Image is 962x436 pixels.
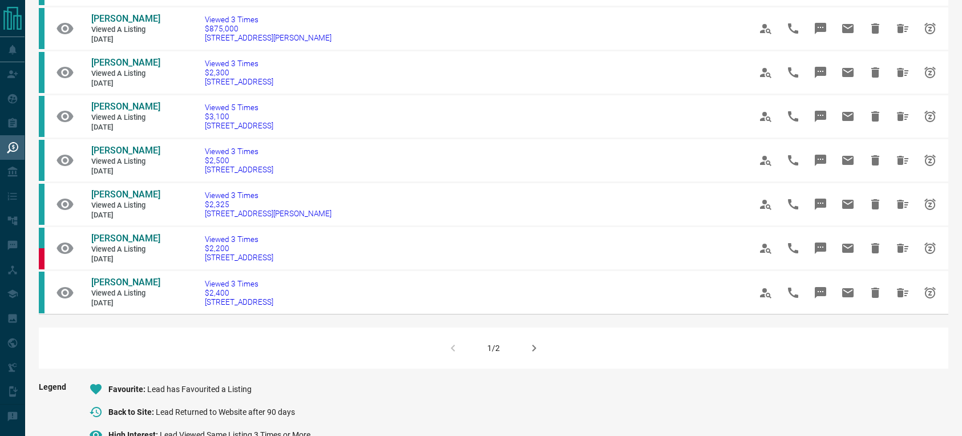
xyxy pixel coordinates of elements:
[752,103,779,130] span: View Profile
[91,79,160,88] span: [DATE]
[205,279,273,306] a: Viewed 3 Times$2,400[STREET_ADDRESS]
[834,235,862,262] span: Email
[779,15,807,42] span: Call
[91,211,160,220] span: [DATE]
[91,25,160,35] span: Viewed a Listing
[205,235,273,244] span: Viewed 3 Times
[889,191,916,218] span: Hide All from Mia Kim
[834,15,862,42] span: Email
[91,101,160,112] span: [PERSON_NAME]
[91,189,160,201] a: [PERSON_NAME]
[916,147,944,174] span: Snooze
[91,69,160,79] span: Viewed a Listing
[916,15,944,42] span: Snooze
[39,248,45,269] div: property.ca
[807,147,834,174] span: Message
[807,103,834,130] span: Message
[91,35,160,45] span: [DATE]
[91,13,160,25] a: [PERSON_NAME]
[147,385,252,394] span: Lead has Favourited a Listing
[205,165,273,174] span: [STREET_ADDRESS]
[205,235,273,262] a: Viewed 3 Times$2,200[STREET_ADDRESS]
[91,277,160,288] span: [PERSON_NAME]
[39,140,45,181] div: condos.ca
[91,145,160,156] span: [PERSON_NAME]
[205,77,273,86] span: [STREET_ADDRESS]
[205,59,273,68] span: Viewed 3 Times
[39,184,45,225] div: condos.ca
[91,101,160,113] a: [PERSON_NAME]
[156,407,295,417] span: Lead Returned to Website after 90 days
[862,103,889,130] span: Hide
[91,157,160,167] span: Viewed a Listing
[108,385,147,394] span: Favourite
[205,59,273,86] a: Viewed 3 Times$2,300[STREET_ADDRESS]
[807,235,834,262] span: Message
[916,103,944,130] span: Snooze
[779,147,807,174] span: Call
[862,191,889,218] span: Hide
[752,59,779,86] span: View Profile
[91,145,160,157] a: [PERSON_NAME]
[916,191,944,218] span: Snooze
[487,344,500,353] div: 1/2
[916,59,944,86] span: Snooze
[91,201,160,211] span: Viewed a Listing
[779,191,807,218] span: Call
[205,121,273,130] span: [STREET_ADDRESS]
[91,113,160,123] span: Viewed a Listing
[889,59,916,86] span: Hide All from William Gilmour
[807,59,834,86] span: Message
[91,167,160,176] span: [DATE]
[205,147,273,156] span: Viewed 3 Times
[205,191,332,200] span: Viewed 3 Times
[91,277,160,289] a: [PERSON_NAME]
[889,103,916,130] span: Hide All from Shaundell Fougere
[91,298,160,308] span: [DATE]
[889,15,916,42] span: Hide All from John Carpino
[889,279,916,306] span: Hide All from Shakiba Rahnama
[91,233,160,244] span: [PERSON_NAME]
[205,15,332,42] a: Viewed 3 Times$875,000[STREET_ADDRESS][PERSON_NAME]
[205,156,273,165] span: $2,500
[91,289,160,298] span: Viewed a Listing
[205,147,273,174] a: Viewed 3 Times$2,500[STREET_ADDRESS]
[205,15,332,24] span: Viewed 3 Times
[205,191,332,218] a: Viewed 3 Times$2,325[STREET_ADDRESS][PERSON_NAME]
[91,255,160,264] span: [DATE]
[834,191,862,218] span: Email
[889,147,916,174] span: Hide All from Salima Kerai
[807,15,834,42] span: Message
[91,57,160,68] span: [PERSON_NAME]
[91,123,160,132] span: [DATE]
[205,253,273,262] span: [STREET_ADDRESS]
[39,96,45,137] div: condos.ca
[752,279,779,306] span: View Profile
[834,279,862,306] span: Email
[752,235,779,262] span: View Profile
[752,15,779,42] span: View Profile
[39,8,45,49] div: condos.ca
[205,112,273,121] span: $3,100
[91,245,160,255] span: Viewed a Listing
[834,147,862,174] span: Email
[91,13,160,24] span: [PERSON_NAME]
[807,191,834,218] span: Message
[834,103,862,130] span: Email
[779,279,807,306] span: Call
[91,57,160,69] a: [PERSON_NAME]
[205,209,332,218] span: [STREET_ADDRESS][PERSON_NAME]
[779,103,807,130] span: Call
[752,147,779,174] span: View Profile
[862,279,889,306] span: Hide
[779,235,807,262] span: Call
[91,189,160,200] span: [PERSON_NAME]
[889,235,916,262] span: Hide All from Karan Parikh
[779,59,807,86] span: Call
[752,191,779,218] span: View Profile
[39,272,45,313] div: condos.ca
[862,147,889,174] span: Hide
[862,59,889,86] span: Hide
[862,15,889,42] span: Hide
[39,52,45,93] div: condos.ca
